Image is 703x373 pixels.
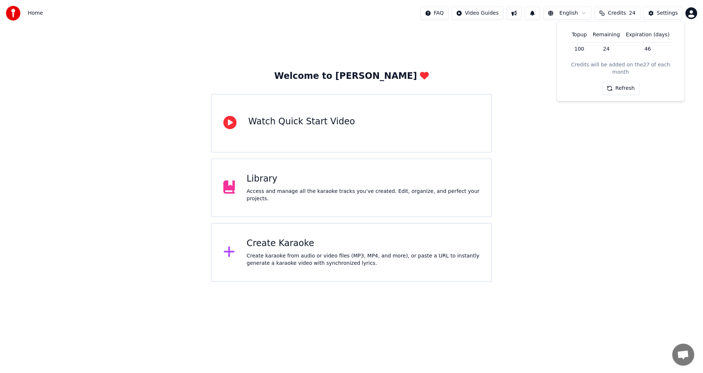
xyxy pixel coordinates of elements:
span: 24 [629,10,636,17]
th: Topup [569,28,589,42]
button: Video Guides [451,7,503,20]
div: Create karaoke from audio or video files (MP3, MP4, and more), or paste a URL to instantly genera... [247,252,480,267]
th: Remaining [590,28,623,42]
td: 100 [569,42,589,55]
th: Expiration (days) [623,28,672,42]
button: Settings [643,7,682,20]
button: Refresh [602,82,640,95]
td: 24 [590,42,623,55]
div: Open chat [672,344,694,366]
div: Create Karaoke [247,238,480,249]
div: Library [247,173,480,185]
span: Credits [608,10,626,17]
button: Credits24 [594,7,640,20]
td: 46 [623,42,672,55]
div: Watch Quick Start Video [248,116,355,128]
div: Welcome to [PERSON_NAME] [274,70,429,82]
span: Home [28,10,43,17]
nav: breadcrumb [28,10,43,17]
button: FAQ [420,7,449,20]
div: Settings [657,10,678,17]
div: Access and manage all the karaoke tracks you’ve created. Edit, organize, and perfect your projects. [247,188,480,202]
img: youka [6,6,21,21]
div: Credits will be added on the 27 of each month [563,61,678,76]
